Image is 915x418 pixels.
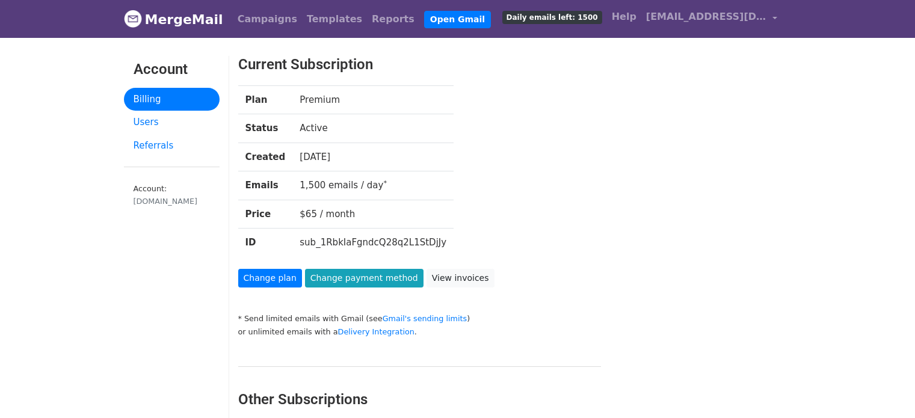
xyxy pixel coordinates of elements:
[367,7,419,31] a: Reports
[238,85,293,114] th: Plan
[292,229,454,257] td: sub_1RbkIaFgndcQ28q2L1StDjJy
[641,5,782,33] a: [EMAIL_ADDRESS][DOMAIN_NAME]
[427,269,494,287] a: View invoices
[238,171,293,200] th: Emails
[238,391,601,408] h3: Other Subscriptions
[238,314,470,337] small: * Send limited emails with Gmail (see ) or unlimited emails with a .
[233,7,302,31] a: Campaigns
[383,314,467,323] a: Gmail's sending limits
[124,111,220,134] a: Users
[292,85,454,114] td: Premium
[607,5,641,29] a: Help
[292,114,454,143] td: Active
[238,229,293,257] th: ID
[124,88,220,111] a: Billing
[498,5,607,29] a: Daily emails left: 1500
[646,10,766,24] span: [EMAIL_ADDRESS][DOMAIN_NAME]
[238,143,293,171] th: Created
[302,7,367,31] a: Templates
[134,195,210,207] div: [DOMAIN_NAME]
[124,10,142,28] img: MergeMail logo
[238,114,293,143] th: Status
[292,200,454,229] td: $65 / month
[292,171,454,200] td: 1,500 emails / day
[134,184,210,207] small: Account:
[305,269,424,287] a: Change payment method
[238,56,744,73] h3: Current Subscription
[134,61,210,78] h3: Account
[338,327,414,336] a: Delivery Integration
[238,200,293,229] th: Price
[124,134,220,158] a: Referrals
[124,7,223,32] a: MergeMail
[292,143,454,171] td: [DATE]
[424,11,491,28] a: Open Gmail
[502,11,602,24] span: Daily emails left: 1500
[238,269,302,287] a: Change plan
